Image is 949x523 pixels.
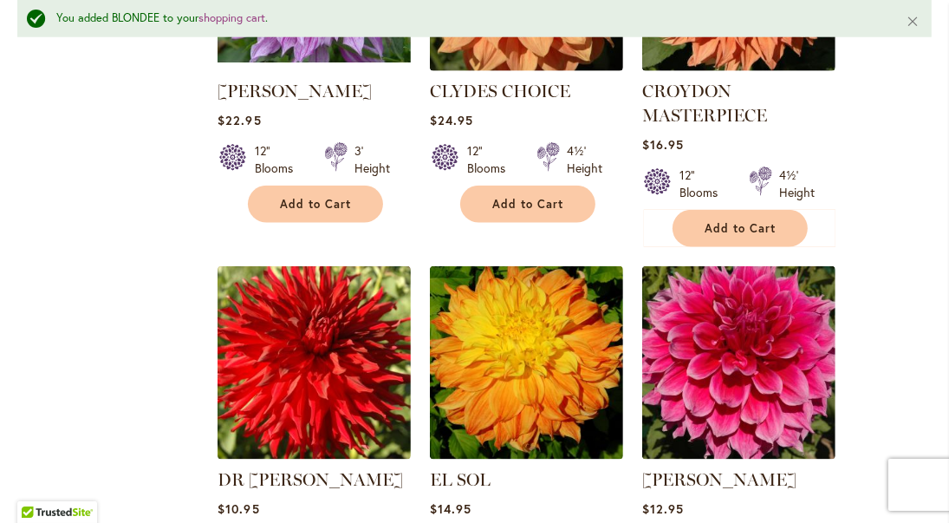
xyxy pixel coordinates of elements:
span: Add to Cart [705,221,776,236]
img: DR LES [218,266,411,460]
span: $16.95 [642,136,684,153]
div: 12" Blooms [467,142,516,177]
iframe: Launch Accessibility Center [13,461,62,510]
a: CLYDES CHOICE [430,81,570,101]
div: 4½' Height [567,142,602,177]
a: shopping cart [198,10,265,25]
span: $22.95 [218,112,261,128]
a: CROYDON MASTERPIECE [642,81,767,126]
a: DR LES [218,447,411,463]
div: 3' Height [354,142,390,177]
a: Brandon Michael [218,58,411,75]
div: 12" Blooms [679,167,728,201]
div: You added BLONDEE to your . [56,10,880,27]
span: Add to Cart [280,197,351,212]
a: EMORY PAUL [642,447,835,463]
div: 4½' Height [779,167,815,201]
a: DR [PERSON_NAME] [218,469,403,490]
img: EL SOL [430,266,623,460]
span: Add to Cart [492,197,563,212]
span: $10.95 [218,500,259,517]
div: 12" Blooms [255,142,303,177]
a: Clyde's Choice [430,58,623,75]
button: Add to Cart [248,186,383,223]
a: [PERSON_NAME] [218,81,372,101]
img: EMORY PAUL [642,266,835,460]
button: Add to Cart [673,210,808,247]
a: CROYDON MASTERPIECE [642,58,835,75]
button: Add to Cart [460,186,595,223]
a: EL SOL [430,469,491,490]
span: $24.95 [430,112,473,128]
span: $12.95 [642,500,684,517]
span: $14.95 [430,500,471,517]
a: [PERSON_NAME] [642,469,796,490]
a: EL SOL [430,447,623,463]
